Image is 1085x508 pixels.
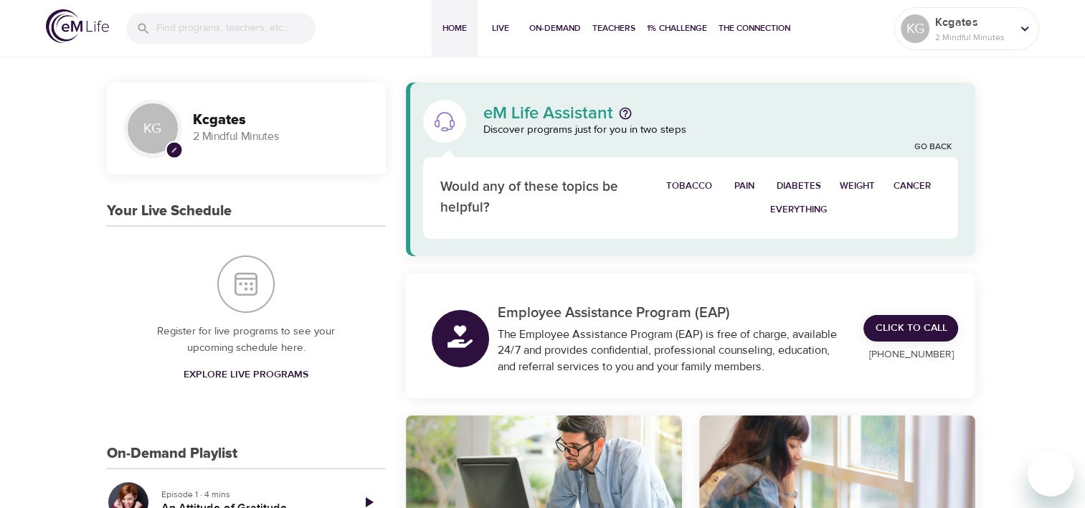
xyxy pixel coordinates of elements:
img: eM Life Assistant [433,110,456,133]
span: Cancer [894,178,931,194]
span: Everything [770,202,827,218]
button: Everything [761,198,836,222]
a: Explore Live Programs [178,362,314,388]
img: logo [46,9,109,43]
span: 1% Challenge [647,21,707,36]
button: Tobacco [657,174,721,198]
span: Pain [731,178,758,194]
div: KG [124,100,181,157]
p: Register for live programs to see your upcoming schedule here. [136,324,357,356]
span: Live [483,21,518,36]
span: Click to Call [875,319,947,337]
span: Teachers [592,21,635,36]
p: Episode 1 · 4 mins [161,488,340,501]
span: The Connection [719,21,790,36]
h3: On-Demand Playlist [107,446,237,462]
p: 2 Mindful Minutes [193,128,369,145]
button: Pain [721,174,767,198]
p: 2 Mindful Minutes [935,31,1011,44]
p: Employee Assistance Program (EAP) [498,302,847,324]
span: Tobacco [666,178,712,194]
h3: Your Live Schedule [107,203,232,220]
h3: Kcgates [193,112,369,128]
p: Would any of these topics be helpful? [440,177,639,218]
span: On-Demand [529,21,581,36]
span: Diabetes [777,178,821,194]
a: Click to Call [863,315,958,342]
input: Find programs, teachers, etc... [156,13,316,44]
p: Kcgates [935,14,1011,31]
div: KG [901,14,929,43]
p: Discover programs just for you in two steps [483,122,959,138]
img: Your Live Schedule [217,255,275,313]
span: Home [437,21,472,36]
p: eM Life Assistant [483,105,613,122]
span: Explore Live Programs [184,366,308,384]
p: [PHONE_NUMBER] [863,347,958,362]
button: Diabetes [767,174,830,198]
a: Go Back [914,141,951,154]
iframe: Button to launch messaging window [1028,451,1074,497]
button: Cancer [884,174,940,198]
button: Weight [830,174,884,198]
div: The Employee Assistance Program (EAP) is free of charge, available 24/7 and provides confidential... [498,326,847,376]
span: Weight [840,178,875,194]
